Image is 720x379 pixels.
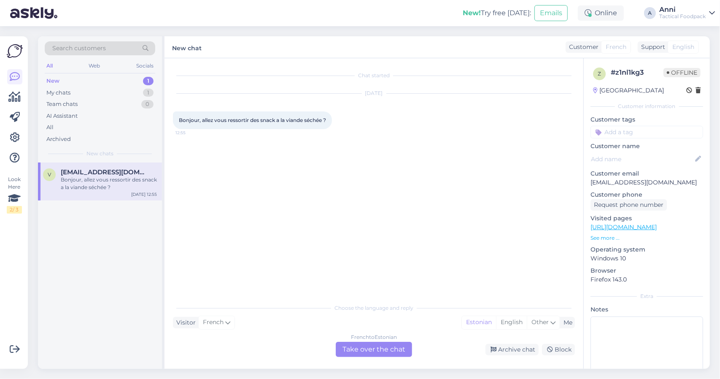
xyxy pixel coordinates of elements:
[46,112,78,120] div: AI Assistant
[591,245,703,254] p: Operating system
[48,171,51,178] span: v
[463,9,481,17] b: New!
[351,333,397,341] div: French to Estonian
[578,5,624,21] div: Online
[659,6,715,20] a: AnniTactical Foodpack
[591,126,703,138] input: Add a tag
[611,68,663,78] div: # z1nl1kg3
[534,5,568,21] button: Emails
[172,41,202,53] label: New chat
[143,77,154,85] div: 1
[61,176,157,191] div: Bonjour, allez vous ressortir des snack a la viande séchée ?
[179,117,326,123] span: Bonjour, allez vous ressortir des snack a la viande séchée ?
[496,316,527,329] div: English
[131,191,157,198] div: [DATE] 12:55
[591,223,657,231] a: [URL][DOMAIN_NAME]
[591,154,693,164] input: Add name
[485,344,539,355] div: Archive chat
[336,342,412,357] div: Take over the chat
[542,344,575,355] div: Block
[46,100,78,108] div: Team chats
[593,86,664,95] div: [GEOGRAPHIC_DATA]
[463,8,531,18] div: Try free [DATE]:
[173,72,575,79] div: Chat started
[663,68,701,77] span: Offline
[644,7,656,19] div: A
[87,60,102,71] div: Web
[591,178,703,187] p: [EMAIL_ADDRESS][DOMAIN_NAME]
[591,115,703,124] p: Customer tags
[173,318,196,327] div: Visitor
[606,43,626,51] span: French
[591,199,667,211] div: Request phone number
[591,169,703,178] p: Customer email
[591,266,703,275] p: Browser
[591,305,703,314] p: Notes
[591,103,703,110] div: Customer information
[591,254,703,263] p: Windows 10
[462,316,496,329] div: Estonian
[7,206,22,214] div: 2 / 3
[7,43,23,59] img: Askly Logo
[7,176,22,214] div: Look Here
[46,77,59,85] div: New
[638,43,665,51] div: Support
[46,123,54,132] div: All
[203,318,224,327] span: French
[135,60,155,71] div: Socials
[45,60,54,71] div: All
[173,304,575,312] div: Choose the language and reply
[52,44,106,53] span: Search customers
[591,292,703,300] div: Extra
[591,234,703,242] p: See more ...
[659,13,706,20] div: Tactical Foodpack
[531,318,549,326] span: Other
[591,142,703,151] p: Customer name
[173,89,575,97] div: [DATE]
[560,318,572,327] div: Me
[143,89,154,97] div: 1
[659,6,706,13] div: Anni
[86,150,113,157] span: New chats
[591,214,703,223] p: Visited pages
[566,43,599,51] div: Customer
[591,275,703,284] p: Firefox 143.0
[141,100,154,108] div: 0
[672,43,694,51] span: English
[598,70,601,77] span: z
[61,168,148,176] span: vcrairsoft@gmail.com
[46,89,70,97] div: My chats
[175,130,207,136] span: 12:55
[46,135,71,143] div: Archived
[591,190,703,199] p: Customer phone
